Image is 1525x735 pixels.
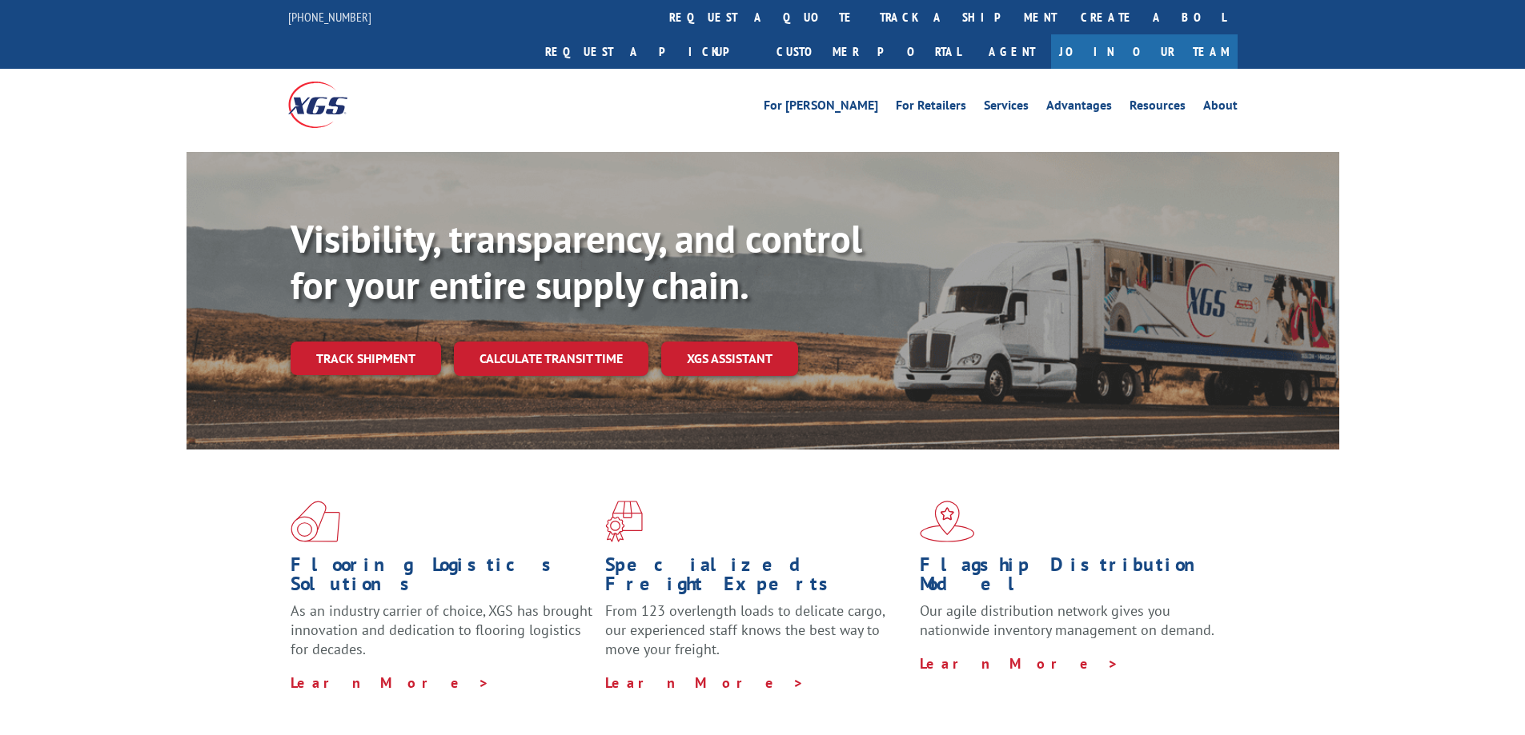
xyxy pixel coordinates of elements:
a: Learn More > [291,673,490,692]
a: Customer Portal [765,34,973,69]
img: xgs-icon-focused-on-flooring-red [605,501,643,542]
a: About [1203,99,1238,117]
a: Resources [1130,99,1186,117]
a: Agent [973,34,1051,69]
a: For [PERSON_NAME] [764,99,878,117]
span: As an industry carrier of choice, XGS has brought innovation and dedication to flooring logistics... [291,601,592,658]
a: Track shipment [291,342,441,375]
b: Visibility, transparency, and control for your entire supply chain. [291,214,862,310]
img: xgs-icon-total-supply-chain-intelligence-red [291,501,340,542]
a: Learn More > [605,673,805,692]
a: [PHONE_NUMBER] [288,9,371,25]
img: xgs-icon-flagship-distribution-model-red [920,501,975,542]
span: Our agile distribution network gives you nationwide inventory management on demand. [920,601,1214,639]
a: Services [984,99,1029,117]
a: Learn More > [920,654,1119,673]
h1: Specialized Freight Experts [605,555,908,601]
a: Calculate transit time [454,342,648,376]
p: From 123 overlength loads to delicate cargo, our experienced staff knows the best way to move you... [605,601,908,673]
a: Request a pickup [533,34,765,69]
a: For Retailers [896,99,966,117]
a: Join Our Team [1051,34,1238,69]
h1: Flooring Logistics Solutions [291,555,593,601]
a: Advantages [1046,99,1112,117]
a: XGS ASSISTANT [661,342,798,376]
h1: Flagship Distribution Model [920,555,1222,601]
